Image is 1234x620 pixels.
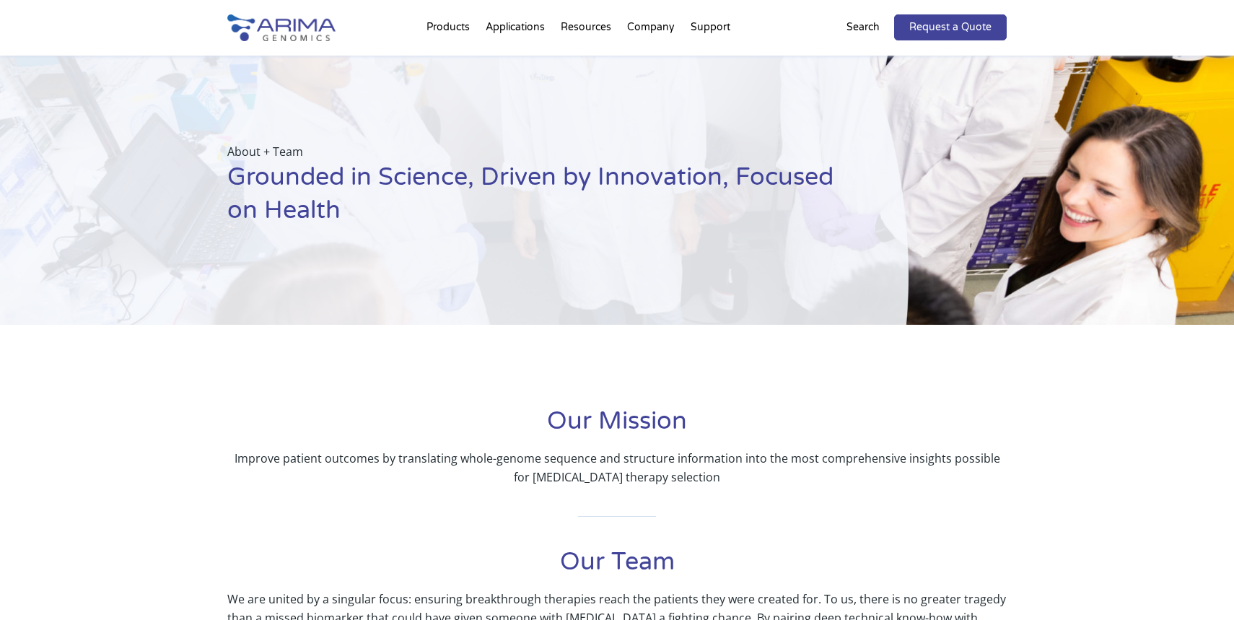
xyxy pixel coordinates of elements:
p: About + Team [227,142,836,161]
h1: Our Mission [227,405,1007,449]
p: Improve patient outcomes by translating whole-genome sequence and structure information into the ... [227,449,1007,486]
p: Search [846,18,880,37]
img: Arima-Genomics-logo [227,14,336,41]
h1: Our Team [227,546,1007,590]
h1: Grounded in Science, Driven by Innovation, Focused on Health [227,161,836,238]
a: Request a Quote [894,14,1007,40]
